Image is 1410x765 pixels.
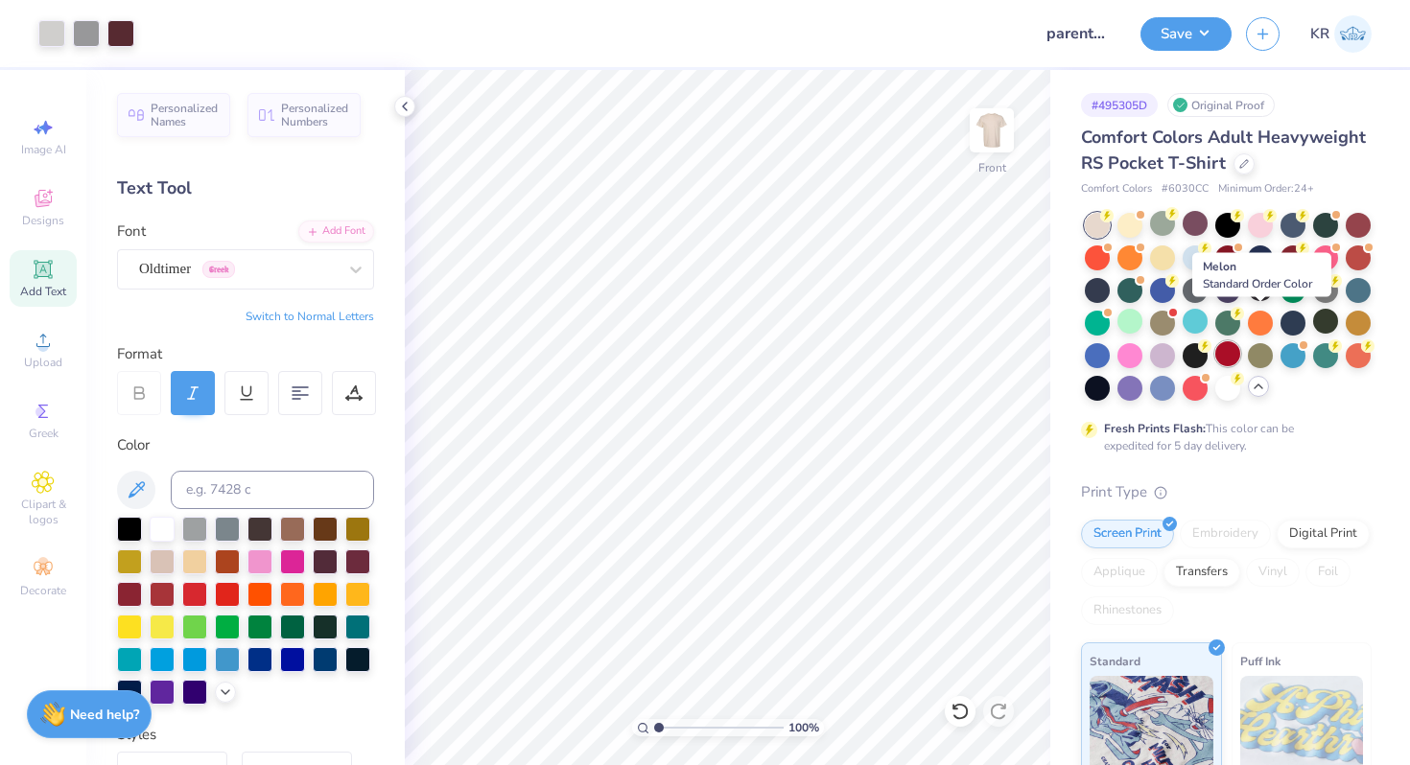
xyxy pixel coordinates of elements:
[298,220,374,243] div: Add Font
[117,220,146,243] label: Font
[1081,520,1174,548] div: Screen Print
[1334,15,1372,53] img: Kaylee Rivera
[1104,421,1206,436] strong: Fresh Prints Flash:
[281,102,349,128] span: Personalized Numbers
[1203,276,1312,291] span: Standard Order Color
[1090,651,1140,671] span: Standard
[1081,596,1174,625] div: Rhinestones
[1310,15,1372,53] a: KR
[1140,17,1232,51] button: Save
[1277,520,1370,548] div: Digital Print
[20,284,66,299] span: Add Text
[1167,93,1275,117] div: Original Proof
[171,471,374,509] input: e.g. 7428 c
[117,434,374,456] div: Color
[1104,420,1340,454] div: This color can be expedited for 5 day delivery.
[151,102,219,128] span: Personalized Names
[1305,558,1351,587] div: Foil
[70,706,139,724] strong: Need help?
[117,175,374,201] div: Text Tool
[1162,181,1209,197] span: # 6030CC
[24,355,62,370] span: Upload
[1310,23,1329,45] span: KR
[1081,181,1152,197] span: Comfort Colors
[117,724,374,746] div: Styles
[788,719,819,736] span: 100 %
[22,213,64,228] span: Designs
[1081,558,1158,587] div: Applique
[1081,93,1158,117] div: # 495305D
[1240,651,1281,671] span: Puff Ink
[978,159,1006,176] div: Front
[1081,126,1366,174] span: Comfort Colors Adult Heavyweight RS Pocket T-Shirt
[1246,558,1300,587] div: Vinyl
[29,426,59,441] span: Greek
[20,583,66,598] span: Decorate
[1081,481,1372,503] div: Print Type
[117,343,376,365] div: Format
[973,111,1011,150] img: Front
[1163,558,1240,587] div: Transfers
[1180,520,1271,548] div: Embroidery
[10,497,77,527] span: Clipart & logos
[1192,253,1331,297] div: Melon
[1218,181,1314,197] span: Minimum Order: 24 +
[21,142,66,157] span: Image AI
[246,309,374,324] button: Switch to Normal Letters
[1032,14,1126,53] input: Untitled Design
